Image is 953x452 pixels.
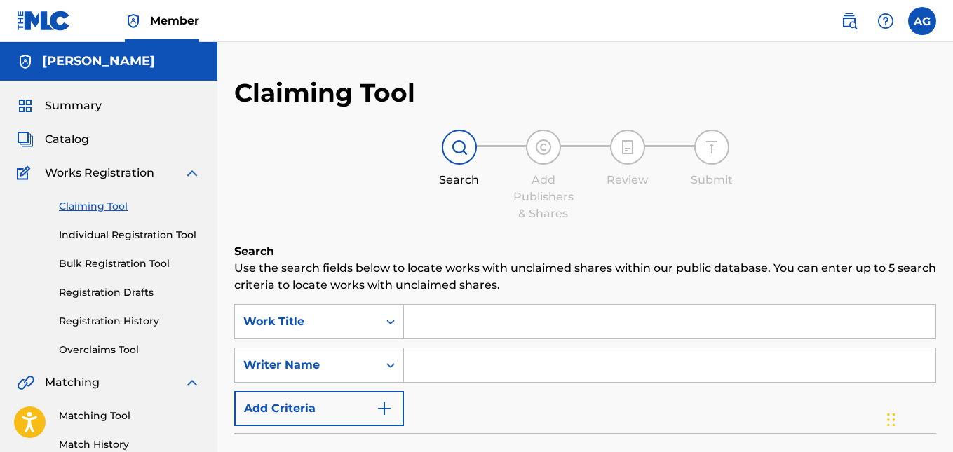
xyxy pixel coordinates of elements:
[872,7,900,35] div: Help
[17,97,34,114] img: Summary
[59,343,201,357] a: Overclaims Tool
[376,400,393,417] img: 9d2ae6d4665cec9f34b9.svg
[835,7,863,35] a: Public Search
[17,53,34,70] img: Accounts
[883,385,953,452] iframe: Chat Widget
[45,165,154,182] span: Works Registration
[59,409,201,423] a: Matching Tool
[45,374,100,391] span: Matching
[234,260,936,294] p: Use the search fields below to locate works with unclaimed shares within our public database. You...
[17,11,71,31] img: MLC Logo
[877,13,894,29] img: help
[17,374,34,391] img: Matching
[45,131,89,148] span: Catalog
[234,77,415,109] h2: Claiming Tool
[243,313,370,330] div: Work Title
[703,139,720,156] img: step indicator icon for Submit
[914,280,953,382] iframe: Resource Center
[451,139,468,156] img: step indicator icon for Search
[424,172,494,189] div: Search
[234,391,404,426] button: Add Criteria
[59,199,201,214] a: Claiming Tool
[677,172,747,189] div: Submit
[59,314,201,329] a: Registration History
[59,285,201,300] a: Registration Drafts
[150,13,199,29] span: Member
[17,165,35,182] img: Works Registration
[619,139,636,156] img: step indicator icon for Review
[841,13,858,29] img: search
[184,165,201,182] img: expand
[59,256,201,271] a: Bulk Registration Tool
[535,139,552,156] img: step indicator icon for Add Publishers & Shares
[184,374,201,391] img: expand
[45,97,102,114] span: Summary
[908,7,936,35] div: User Menu
[508,172,579,222] div: Add Publishers & Shares
[17,97,102,114] a: SummarySummary
[17,131,89,148] a: CatalogCatalog
[234,243,936,260] h6: Search
[243,357,370,374] div: Writer Name
[59,437,201,452] a: Match History
[887,399,895,441] div: Drag
[17,131,34,148] img: Catalog
[42,53,155,69] h5: Alborto Green
[125,13,142,29] img: Top Rightsholder
[59,228,201,242] a: Individual Registration Tool
[593,172,663,189] div: Review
